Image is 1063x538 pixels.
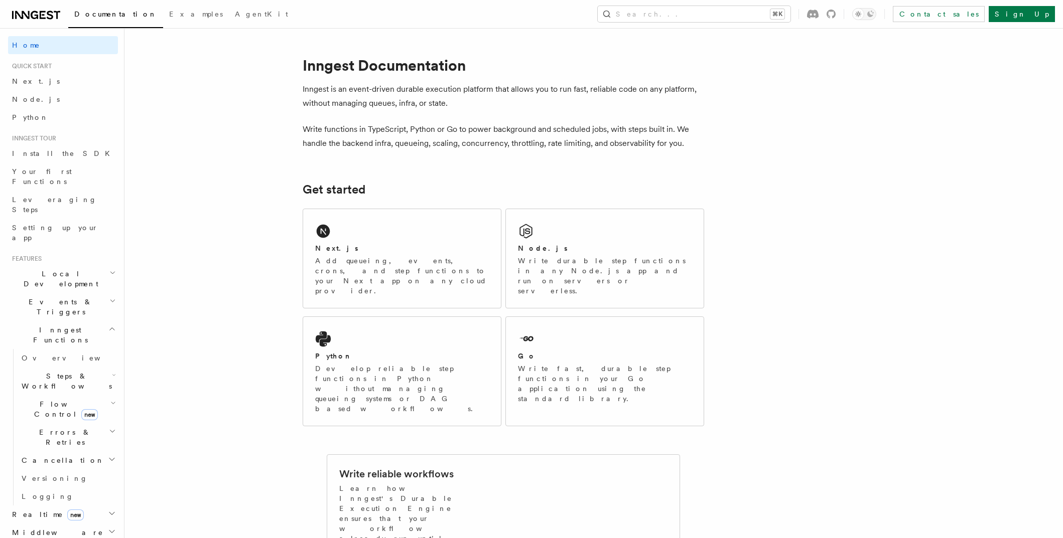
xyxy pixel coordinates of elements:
[8,219,118,247] a: Setting up your app
[169,10,223,18] span: Examples
[989,6,1055,22] a: Sign Up
[18,469,118,487] a: Versioning
[8,36,118,54] a: Home
[18,487,118,505] a: Logging
[18,349,118,367] a: Overview
[18,427,109,447] span: Errors & Retries
[8,269,109,289] span: Local Development
[67,509,84,520] span: new
[22,492,74,500] span: Logging
[8,265,118,293] button: Local Development
[12,167,72,186] span: Your first Functions
[8,90,118,108] a: Node.js
[12,224,98,242] span: Setting up your app
[12,113,49,121] span: Python
[8,162,118,191] a: Your first Functions
[852,8,876,20] button: Toggle dark mode
[18,371,112,391] span: Steps & Workflows
[315,351,352,361] h2: Python
[8,509,84,519] span: Realtime
[18,399,110,419] span: Flow Control
[8,349,118,505] div: Inngest Functions
[505,316,704,426] a: GoWrite fast, durable step functions in your Go application using the standard library.
[235,10,288,18] span: AgentKit
[315,243,358,253] h2: Next.js
[339,467,454,481] h2: Write reliable workflows
[74,10,157,18] span: Documentation
[518,351,536,361] h2: Go
[303,183,365,197] a: Get started
[8,297,109,317] span: Events & Triggers
[22,354,125,362] span: Overview
[770,9,784,19] kbd: ⌘K
[8,62,52,70] span: Quick start
[303,122,704,150] p: Write functions in TypeScript, Python or Go to power background and scheduled jobs, with steps bu...
[893,6,985,22] a: Contact sales
[22,474,88,482] span: Versioning
[12,40,40,50] span: Home
[518,364,692,404] p: Write fast, durable step functions in your Go application using the standard library.
[8,144,118,162] a: Install the SDK
[8,255,42,263] span: Features
[68,3,163,28] a: Documentation
[8,527,103,537] span: Middleware
[8,505,118,523] button: Realtimenew
[12,196,97,214] span: Leveraging Steps
[8,325,108,345] span: Inngest Functions
[303,82,704,110] p: Inngest is an event-driven durable execution platform that allows you to run fast, reliable code ...
[18,455,104,465] span: Cancellation
[505,209,704,308] a: Node.jsWrite durable step functions in any Node.js app and run on servers or serverless.
[598,6,790,22] button: Search...⌘K
[18,423,118,451] button: Errors & Retries
[81,409,98,420] span: new
[163,3,229,27] a: Examples
[12,149,116,157] span: Install the SDK
[518,243,568,253] h2: Node.js
[18,367,118,395] button: Steps & Workflows
[8,293,118,321] button: Events & Triggers
[315,364,489,414] p: Develop reliable step functions in Python without managing queueing systems or DAG based workflows.
[229,3,294,27] a: AgentKit
[8,321,118,349] button: Inngest Functions
[8,191,118,219] a: Leveraging Steps
[315,256,489,296] p: Add queueing, events, crons, and step functions to your Next app on any cloud provider.
[8,108,118,126] a: Python
[303,209,501,308] a: Next.jsAdd queueing, events, crons, and step functions to your Next app on any cloud provider.
[303,56,704,74] h1: Inngest Documentation
[8,134,56,142] span: Inngest tour
[8,72,118,90] a: Next.js
[18,395,118,423] button: Flow Controlnew
[303,316,501,426] a: PythonDevelop reliable step functions in Python without managing queueing systems or DAG based wo...
[12,95,60,103] span: Node.js
[18,451,118,469] button: Cancellation
[518,256,692,296] p: Write durable step functions in any Node.js app and run on servers or serverless.
[12,77,60,85] span: Next.js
